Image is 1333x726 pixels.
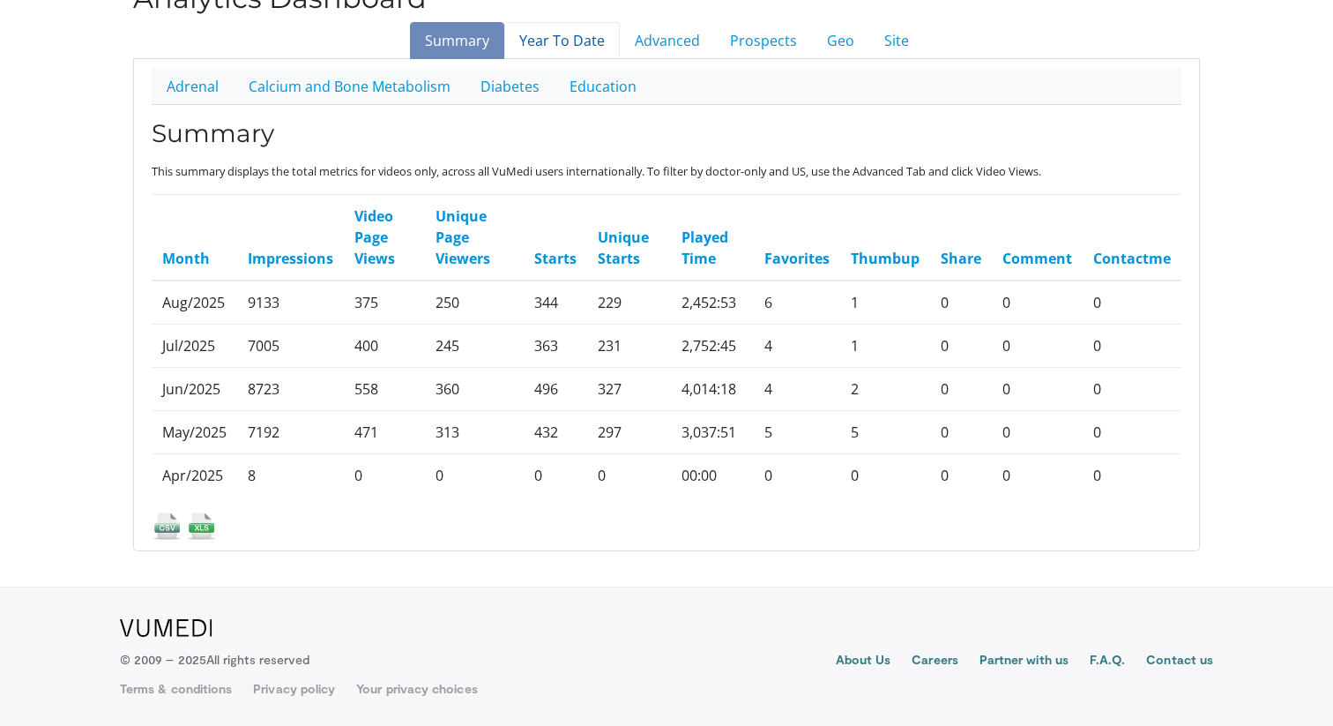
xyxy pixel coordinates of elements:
td: 0 [930,368,992,411]
td: 0 [425,454,524,498]
td: May/2025 [152,411,237,454]
td: 2 [840,368,930,411]
td: 1 [840,325,930,368]
a: Education [555,68,652,105]
a: About Us [836,651,891,672]
td: 0 [992,368,1083,411]
h3: Summary [152,119,1181,149]
td: 1 [840,281,930,325]
td: 7192 [237,411,344,454]
a: Diabetes [465,68,555,105]
td: Aug/2025 [152,281,237,325]
a: Adrenal [152,68,234,105]
td: 00:00 [671,454,754,498]
a: Careers [912,651,958,672]
a: Calcium and Bone Metabolism [234,68,465,105]
td: 0 [1083,281,1181,325]
td: 245 [425,325,524,368]
td: 4 [754,368,840,411]
a: Contactme [1093,249,1171,268]
td: 4,014:18 [671,368,754,411]
a: Video Page Views [354,206,395,268]
a: Comment [1002,249,1072,268]
td: 0 [930,411,992,454]
td: 0 [930,281,992,325]
span: All rights reserved [206,652,309,667]
a: Impressions [248,249,333,268]
td: 344 [524,281,587,325]
a: Terms & conditions [120,680,232,698]
td: 360 [425,368,524,411]
td: 5 [840,411,930,454]
td: 250 [425,281,524,325]
td: 7005 [237,325,344,368]
td: 0 [1083,368,1181,411]
a: Privacy policy [253,680,335,698]
td: 558 [344,368,425,411]
a: Year To Date [504,22,620,59]
td: 0 [1083,325,1181,368]
a: F.A.Q. [1090,651,1125,672]
td: 375 [344,281,425,325]
td: 496 [524,368,587,411]
a: Starts [534,249,577,268]
td: 400 [344,325,425,368]
td: 0 [930,454,992,498]
td: Apr/2025 [152,454,237,498]
a: Unique Starts [598,228,649,268]
td: 231 [587,325,671,368]
td: 0 [930,325,992,368]
td: 0 [524,454,587,498]
a: Played Time [681,228,728,268]
td: 8 [237,454,344,498]
a: Share [941,249,981,268]
a: Unique Page Viewers [436,206,490,268]
a: Partner with us [979,651,1069,672]
a: Summary [410,22,504,59]
img: xls_icon.png [186,511,217,542]
td: 9133 [237,281,344,325]
td: 8723 [237,368,344,411]
td: 0 [992,281,1083,325]
a: Month [162,249,210,268]
td: 0 [992,454,1083,498]
a: Geo [812,22,869,59]
td: 432 [524,411,587,454]
td: 2,452:53 [671,281,754,325]
td: 0 [754,454,840,498]
td: 3,037:51 [671,411,754,454]
td: 0 [344,454,425,498]
a: Favorites [764,249,830,268]
td: 4 [754,325,840,368]
td: 363 [524,325,587,368]
td: 5 [754,411,840,454]
td: 0 [587,454,671,498]
td: 2,752:45 [671,325,754,368]
td: 0 [840,454,930,498]
a: Advanced [620,22,715,59]
a: Your privacy choices [356,680,477,698]
td: 313 [425,411,524,454]
td: 0 [992,411,1083,454]
img: csv_icon.png [152,511,182,542]
td: 229 [587,281,671,325]
p: This summary displays the total metrics for videos only, across all VuMedi users internationally.... [152,163,1181,180]
p: © 2009 – 2025 [120,651,309,669]
a: Contact us [1146,651,1213,672]
td: 6 [754,281,840,325]
td: 471 [344,411,425,454]
td: 0 [1083,411,1181,454]
td: Jul/2025 [152,325,237,368]
td: 297 [587,411,671,454]
a: Prospects [715,22,812,59]
td: 327 [587,368,671,411]
a: Thumbup [851,249,920,268]
td: 0 [992,325,1083,368]
a: Site [869,22,924,59]
td: 0 [1083,454,1181,498]
img: VuMedi Logo [120,619,212,637]
td: Jun/2025 [152,368,237,411]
